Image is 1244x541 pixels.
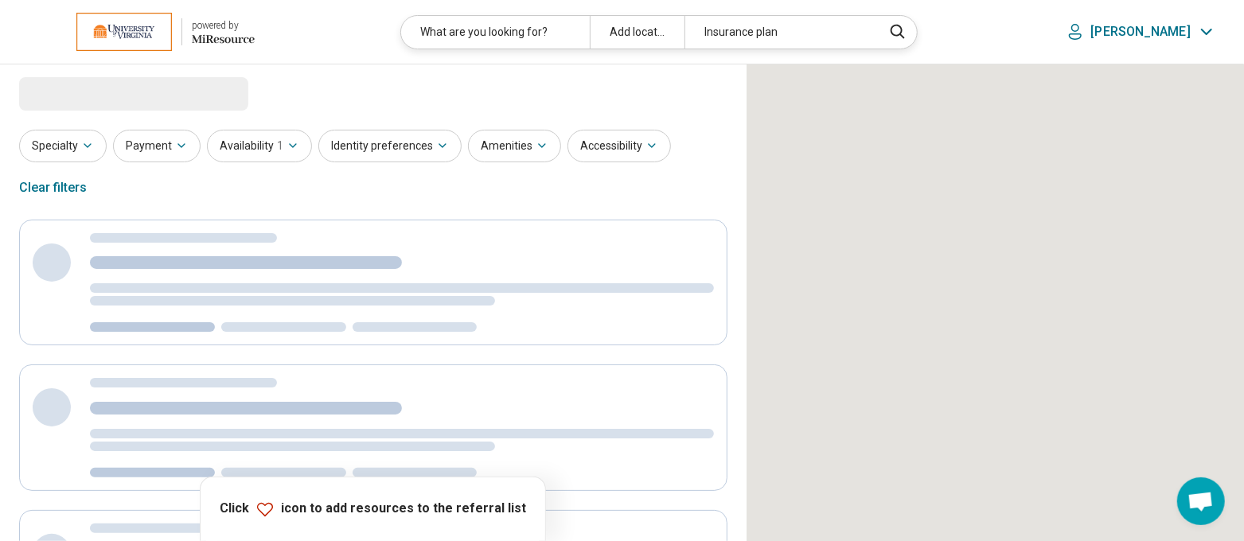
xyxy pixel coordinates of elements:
[1091,24,1191,40] p: [PERSON_NAME]
[684,16,873,49] div: Insurance plan
[567,130,671,162] button: Accessibility
[25,13,255,51] a: University of Virginiapowered by
[590,16,684,49] div: Add location
[277,138,283,154] span: 1
[318,130,462,162] button: Identity preferences
[1177,477,1225,525] div: Open chat
[401,16,590,49] div: What are you looking for?
[76,13,172,51] img: University of Virginia
[19,77,153,109] span: Loading...
[207,130,312,162] button: Availability1
[468,130,561,162] button: Amenities
[192,18,255,33] div: powered by
[19,169,87,207] div: Clear filters
[113,130,201,162] button: Payment
[19,130,107,162] button: Specialty
[220,500,526,519] p: Click icon to add resources to the referral list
